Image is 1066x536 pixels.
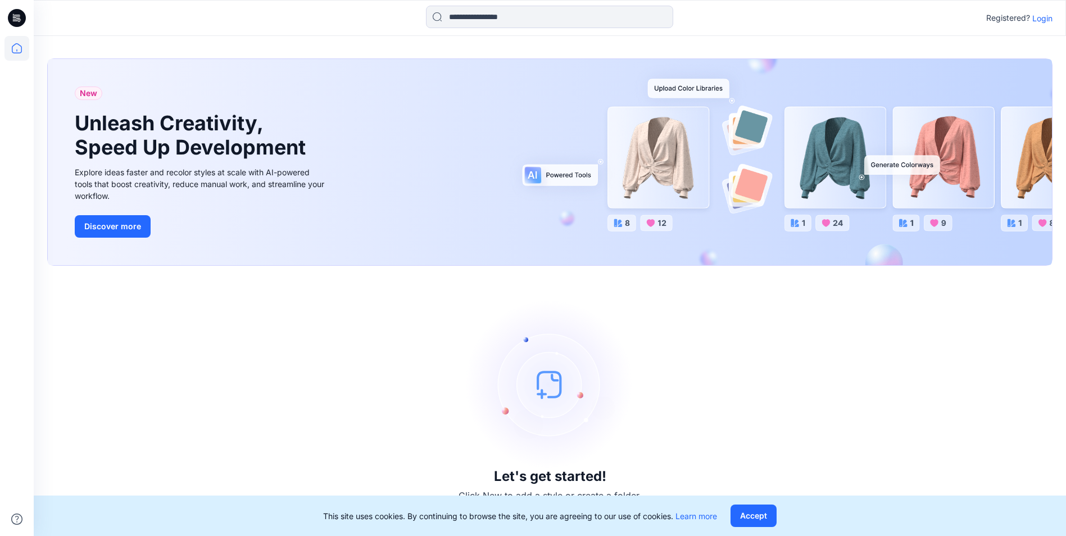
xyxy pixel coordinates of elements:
a: Discover more [75,215,328,238]
span: New [80,87,97,100]
p: Click New to add a style or create a folder. [459,489,642,502]
p: Login [1032,12,1053,24]
button: Accept [731,505,777,527]
img: empty-state-image.svg [466,300,634,469]
a: Learn more [675,511,717,521]
div: Explore ideas faster and recolor styles at scale with AI-powered tools that boost creativity, red... [75,166,328,202]
h3: Let's get started! [494,469,606,484]
p: This site uses cookies. By continuing to browse the site, you are agreeing to our use of cookies. [323,510,717,522]
h1: Unleash Creativity, Speed Up Development [75,111,311,160]
button: Discover more [75,215,151,238]
p: Registered? [986,11,1030,25]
